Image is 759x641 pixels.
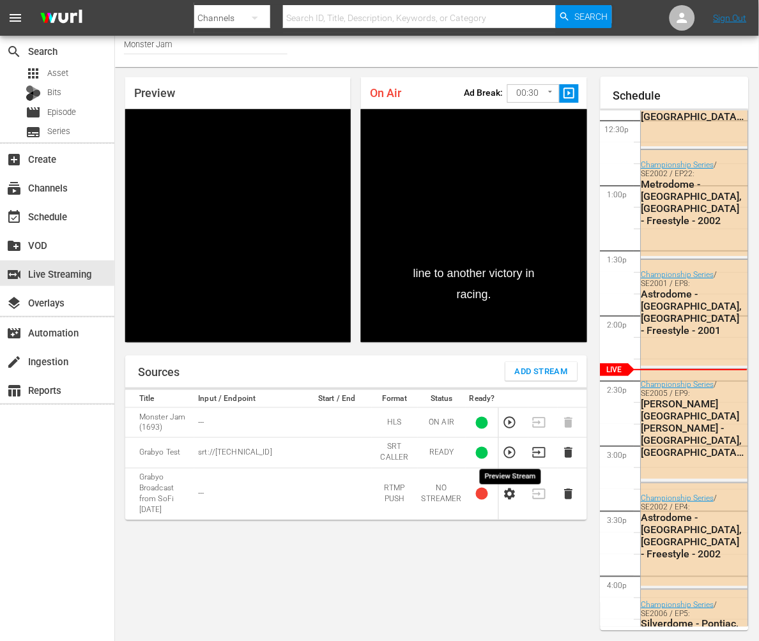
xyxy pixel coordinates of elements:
[641,178,745,227] div: Metrodome - [GEOGRAPHIC_DATA], [GEOGRAPHIC_DATA] - Freestyle - 2002
[507,81,560,105] div: 00:30
[641,494,745,560] div: / SE2002 / EP4:
[6,296,22,311] span: Overlays
[6,326,22,341] span: Automation
[714,13,747,23] a: Sign Out
[503,416,517,430] button: Preview Stream
[134,86,175,100] span: Preview
[641,380,745,458] div: / SE2005 / EP9:
[641,398,745,458] div: [PERSON_NAME][GEOGRAPHIC_DATA][PERSON_NAME] - [GEOGRAPHIC_DATA], [GEOGRAPHIC_DATA] - Freestyle - ...
[47,106,76,119] span: Episode
[562,487,576,501] button: Delete
[641,160,745,227] div: / SE2002 / EP22:
[26,124,41,140] span: Series
[372,390,418,408] th: Format
[641,511,745,560] div: Astrodome - [GEOGRAPHIC_DATA], [GEOGRAPHIC_DATA] - Freestyle - 2002
[372,438,418,468] td: SRT CALLER
[562,446,576,460] button: Delete
[6,354,22,370] span: Ingestion
[125,390,194,408] th: Title
[641,160,714,169] a: Championship Series
[418,468,466,520] td: NO STREAMER
[641,494,714,502] a: Championship Series
[47,86,61,99] span: Bits
[6,181,22,196] span: Channels
[194,408,302,438] td: ---
[515,365,568,379] span: Add Stream
[464,87,503,98] p: Ad Break:
[47,67,68,80] span: Asset
[302,390,371,408] th: Start / End
[574,5,608,28] span: Search
[418,408,466,438] td: ON AIR
[198,448,298,458] p: srt://[TECHNICAL_ID]
[641,380,714,389] a: Championship Series
[641,288,745,336] div: Astrodome - [GEOGRAPHIC_DATA], [GEOGRAPHIC_DATA] - Freestyle - 2001
[562,86,577,101] span: slideshow_sharp
[125,438,194,468] td: Grabyo Test
[47,125,70,138] span: Series
[6,209,22,225] span: Schedule
[370,86,401,100] span: On Air
[372,408,418,438] td: HLS
[8,10,23,26] span: menu
[503,487,517,501] button: Configure
[641,270,745,336] div: / SE2001 / EP8:
[361,109,586,342] div: Video Player
[372,468,418,520] td: RTMP PUSH
[532,446,546,460] button: Transition
[125,468,194,520] td: Grabyo Broadcast from SoFi [DATE]
[31,3,92,33] img: ans4CAIJ8jUAAAAAAAAAAAAAAAAAAAAAAAAgQb4GAAAAAAAAAAAAAAAAAAAAAAAAJMjXAAAAAAAAAAAAAAAAAAAAAAAAgAT5G...
[138,366,180,379] h1: Sources
[125,109,351,342] div: Video Player
[26,66,41,81] span: Asset
[418,438,466,468] td: READY
[194,390,302,408] th: Input / Endpoint
[194,468,302,520] td: ---
[556,5,612,28] button: Search
[418,390,466,408] th: Status
[505,362,578,381] button: Add Stream
[6,44,22,59] span: Search
[466,390,499,408] th: Ready?
[6,152,22,167] span: Create
[6,383,22,398] span: Reports
[26,86,41,101] div: Bits
[641,270,714,279] a: Championship Series
[125,408,194,438] td: Monster Jam (1693)
[26,105,41,120] span: Episode
[6,238,22,253] span: VOD
[6,267,22,282] span: Live Streaming
[641,600,714,609] a: Championship Series
[613,89,749,102] h1: Schedule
